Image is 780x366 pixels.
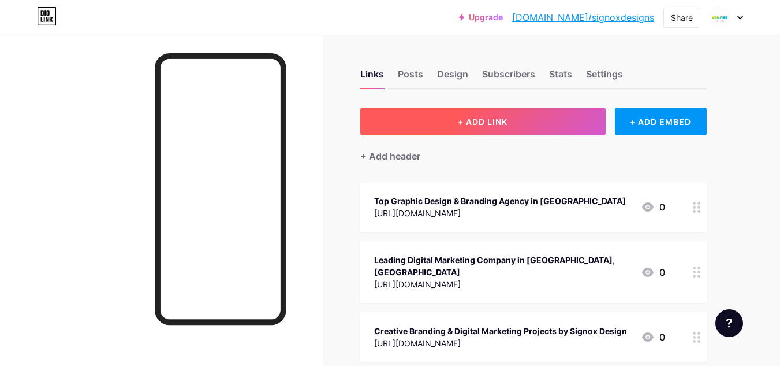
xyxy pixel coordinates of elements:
div: Top Graphic Design & Branding Agency in [GEOGRAPHIC_DATA] [374,195,626,207]
div: [URL][DOMAIN_NAME] [374,337,627,349]
div: [URL][DOMAIN_NAME] [374,207,626,219]
img: signoxdesigns [709,6,731,28]
button: + ADD LINK [360,108,606,135]
div: Links [360,67,384,88]
div: Stats [549,67,572,88]
div: 0 [641,265,665,279]
div: Design [437,67,468,88]
div: 0 [641,200,665,214]
div: + ADD EMBED [615,108,707,135]
span: + ADD LINK [458,117,507,127]
div: Creative Branding & Digital Marketing Projects by Signox Design [374,325,627,337]
div: [URL][DOMAIN_NAME] [374,278,632,290]
a: [DOMAIN_NAME]/signoxdesigns [512,10,654,24]
div: Posts [398,67,423,88]
div: Subscribers [482,67,535,88]
div: + Add header [360,149,420,163]
div: 0 [641,330,665,344]
div: Share [671,12,693,24]
div: Leading Digital Marketing Company in [GEOGRAPHIC_DATA], [GEOGRAPHIC_DATA] [374,254,632,278]
a: Upgrade [459,13,503,22]
div: Settings [586,67,623,88]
